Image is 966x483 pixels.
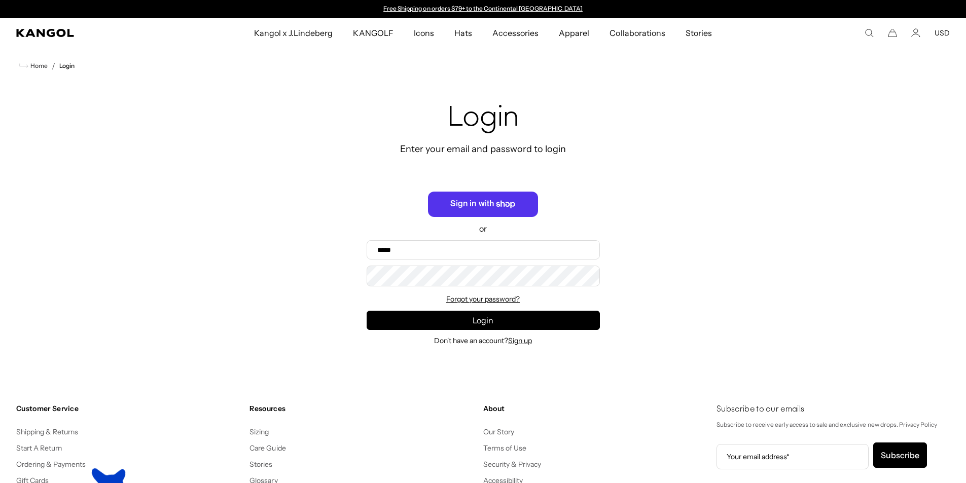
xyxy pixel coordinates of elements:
summary: Search here [865,28,874,38]
a: Free Shipping on orders $79+ to the Continental [GEOGRAPHIC_DATA] [383,5,583,12]
a: Care Guide [249,443,285,453]
a: Terms of Use [483,443,526,453]
a: Sign up [508,336,532,345]
a: Our Story [483,427,514,436]
a: Ordering & Payments [16,460,86,469]
a: Start A Return [16,443,62,453]
h4: Customer Service [16,404,241,413]
span: Collaborations [610,18,665,48]
a: Stories [675,18,722,48]
a: Shipping & Returns [16,427,79,436]
a: KANGOLF [343,18,403,48]
a: Kangol x J.Lindeberg [244,18,343,48]
a: Collaborations [599,18,675,48]
a: Accessories [482,18,549,48]
a: Stories [249,460,272,469]
h4: About [483,404,708,413]
span: Accessories [492,18,539,48]
span: Kangol x J.Lindeberg [254,18,333,48]
div: Announcement [379,5,588,13]
h1: Login [367,102,600,135]
slideshow-component: Announcement bar [379,5,588,13]
button: USD [935,28,950,38]
a: Hats [444,18,482,48]
a: Login [59,62,75,69]
a: Account [911,28,920,38]
li: / [48,60,55,72]
a: Home [19,61,48,70]
a: Sizing [249,427,269,436]
span: KANGOLF [353,18,393,48]
span: Apparel [559,18,589,48]
a: Icons [404,18,444,48]
p: Subscribe to receive early access to sale and exclusive new drops. Privacy Policy [717,419,950,430]
a: Kangol [16,29,168,37]
span: Stories [686,18,712,48]
div: 1 of 2 [379,5,588,13]
div: Enter your email and password to login [367,143,600,155]
p: or [367,223,600,234]
div: Don't have an account? [367,336,600,345]
button: Login [367,311,600,330]
button: Cart [888,28,897,38]
a: Security & Privacy [483,460,542,469]
a: Forgot your password? [446,294,520,304]
span: Icons [414,18,434,48]
span: Hats [454,18,472,48]
h4: Subscribe to our emails [717,404,950,415]
span: Home [28,62,48,69]
h4: Resources [249,404,475,413]
button: Subscribe [873,442,927,468]
a: Apparel [549,18,599,48]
